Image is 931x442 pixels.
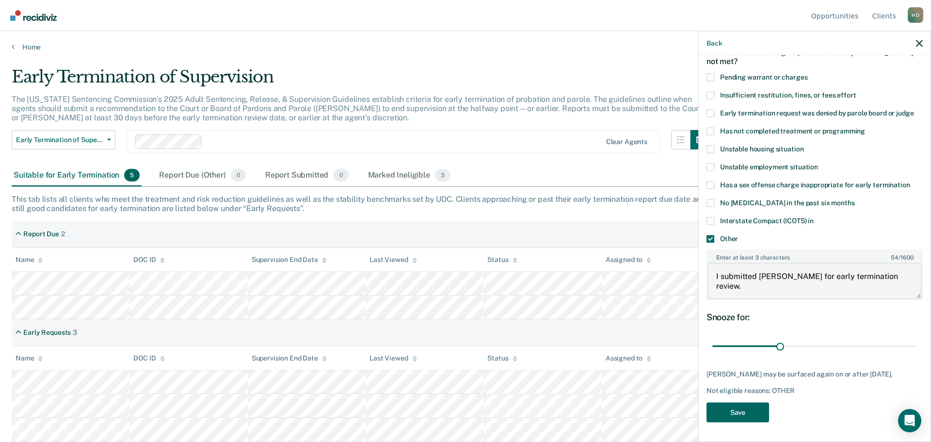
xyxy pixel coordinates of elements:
div: Status [487,354,517,362]
span: 0 [333,169,348,181]
label: Enter at least 3 characters [707,250,922,261]
span: Has not completed treatment or programming [720,127,865,134]
div: Status [487,256,517,264]
span: Early termination request was denied by parole board or judge [720,109,914,116]
div: Supervision End Date [252,256,327,264]
textarea: I submitted [PERSON_NAME] for early termination review. [707,263,922,299]
div: Marked Ineligible [366,165,453,186]
span: Other [720,234,738,242]
p: The [US_STATE] Sentencing Commission’s 2025 Adult Sentencing, Release, & Supervision Guidelines e... [12,95,702,122]
div: Report Due (Other) [157,165,247,186]
img: Recidiviz [10,10,57,21]
div: Early Requests [23,328,71,337]
div: Name [16,256,43,264]
div: 2 [61,230,65,238]
button: Profile dropdown button [908,7,923,23]
span: Early Termination of Supervision [16,136,103,144]
span: Insufficient restitution, fines, or fees effort [720,91,856,98]
div: Name [16,354,43,362]
div: [PERSON_NAME] may be surfaced again on or after [DATE]. [706,370,923,378]
div: Report Submitted [263,165,351,186]
span: / 1600 [891,254,913,261]
div: Last Viewed [369,354,417,362]
div: 3 [73,328,77,337]
div: Last Viewed [369,256,417,264]
span: 0 [231,169,246,181]
span: Unstable housing situation [720,145,803,152]
div: Report Due [23,230,59,238]
span: 3 [435,169,450,181]
span: Has a sex offense charge inappropriate for early termination [720,180,910,188]
div: DOC ID [133,354,164,362]
div: Assigned to [606,354,651,362]
a: Home [12,43,919,51]
div: Not eligible reasons: OTHER [706,386,923,394]
button: Back [706,39,722,47]
div: H D [908,7,923,23]
div: Assigned to [606,256,651,264]
div: Supervision End Date [252,354,327,362]
div: DOC ID [133,256,164,264]
span: 5 [124,169,140,181]
div: This tab lists all clients who meet the treatment and risk reduction guidelines as well as the st... [12,195,919,213]
div: Suitable for Early Termination [12,165,142,186]
span: No [MEDICAL_DATA] in the past six months [720,198,854,206]
span: Unstable employment situation [720,163,818,170]
div: Which of the following requirements has [PERSON_NAME] not met? [706,39,923,73]
div: Clear agents [606,138,647,146]
div: Open Intercom Messenger [898,409,921,432]
button: Save [706,402,769,422]
div: Snooze for: [706,311,923,322]
span: 54 [891,254,899,261]
span: Pending warrant or charges [720,73,807,81]
div: Early Termination of Supervision [12,67,710,95]
span: Interstate Compact (ICOTS) in [720,216,814,224]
